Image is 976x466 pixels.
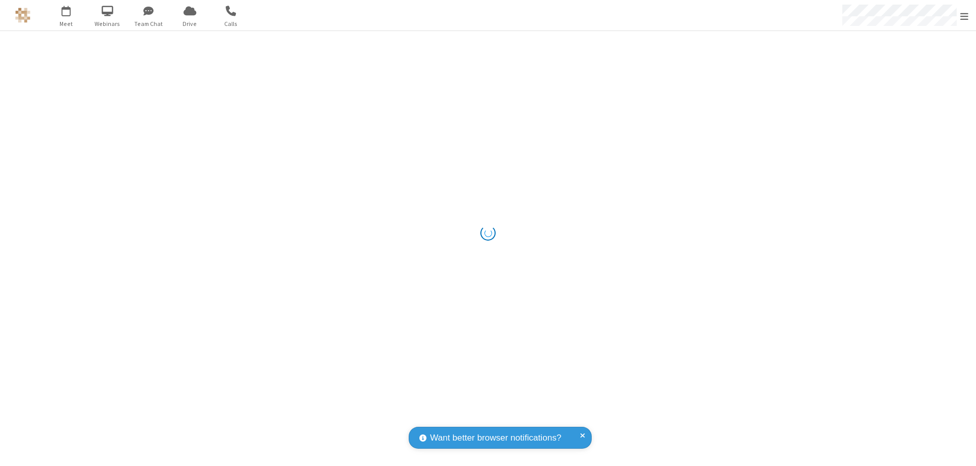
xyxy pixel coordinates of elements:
[430,431,561,445] span: Want better browser notifications?
[15,8,30,23] img: QA Selenium DO NOT DELETE OR CHANGE
[47,19,85,28] span: Meet
[130,19,168,28] span: Team Chat
[212,19,250,28] span: Calls
[88,19,127,28] span: Webinars
[171,19,209,28] span: Drive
